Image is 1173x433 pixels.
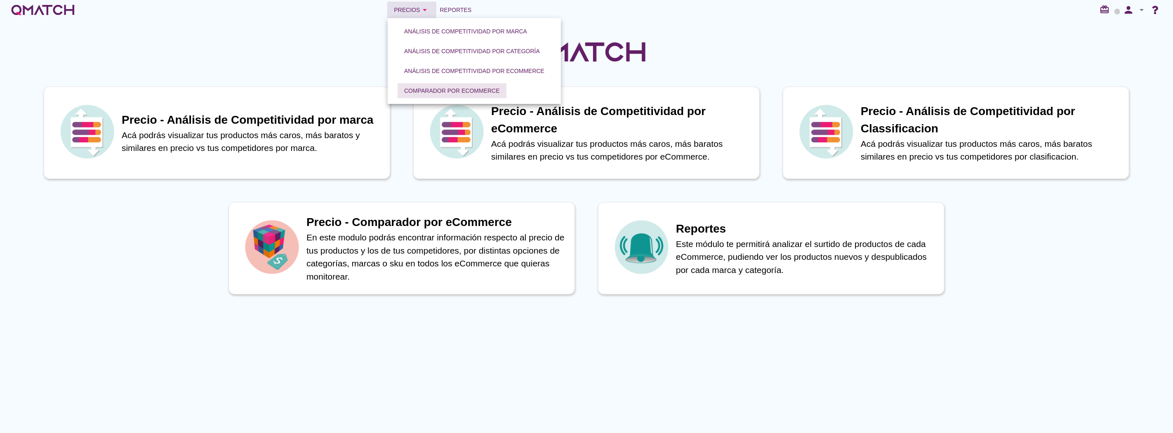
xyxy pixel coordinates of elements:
[398,64,551,78] button: Análisis de competitividad por eCommerce
[394,81,510,101] a: Comparador por eCommerce
[436,2,475,18] a: Reportes
[398,44,546,59] button: Análisis de competitividad por categoría
[404,27,527,36] div: Análisis de competitividad por marca
[440,5,471,15] span: Reportes
[404,67,544,75] div: Análisis de competitividad por eCommerce
[1120,4,1137,16] i: person
[306,231,566,283] p: En este modulo podrás encontrar información respecto al precio de tus productos y los de tus comp...
[122,129,382,155] p: Acá podrás visualizar tus productos más caros, más baratos y similares en precio vs tus competido...
[58,103,116,160] img: icon
[122,111,382,129] h1: Precio - Análisis de Competitividad por marca
[676,220,936,238] h1: Reportes
[428,103,485,160] img: icon
[861,137,1121,163] p: Acá podrás visualizar tus productos más caros, más baratos similares en precio vs tus competidore...
[306,214,566,231] h1: Precio - Comparador por eCommerce
[861,103,1121,137] h1: Precio - Análisis de Competitividad por Classificacion
[243,218,301,276] img: icon
[771,87,1141,179] a: iconPrecio - Análisis de Competitividad por ClassificacionAcá podrás visualizar tus productos más...
[387,2,436,18] button: Precios
[217,202,586,294] a: iconPrecio - Comparador por eCommerceEn este modulo podrás encontrar información respecto al prec...
[404,87,500,95] div: Comparador por eCommerce
[404,47,540,56] div: Análisis de competitividad por categoría
[398,24,534,39] button: Análisis de competitividad por marca
[1137,5,1147,15] i: arrow_drop_down
[394,41,550,61] a: Análisis de competitividad por categoría
[491,137,751,163] p: Acá podrás visualizar tus productos más caros, más baratos similares en precio vs tus competidore...
[1100,5,1113,14] i: redeem
[10,2,76,18] a: white-qmatch-logo
[402,87,771,179] a: iconPrecio - Análisis de Competitividad por eCommerceAcá podrás visualizar tus productos más caro...
[612,218,670,276] img: icon
[420,5,430,15] i: arrow_drop_down
[586,202,956,294] a: iconReportesEste módulo te permitirá analizar el surtido de productos de cada eCommerce, pudiendo...
[32,87,402,179] a: iconPrecio - Análisis de Competitividad por marcaAcá podrás visualizar tus productos más caros, m...
[394,5,430,15] div: Precios
[797,103,855,160] img: icon
[398,83,506,98] button: Comparador por eCommerce
[676,238,936,277] p: Este módulo te permitirá analizar el surtido de productos de cada eCommerce, pudiendo ver los pro...
[491,103,751,137] h1: Precio - Análisis de Competitividad por eCommerce
[525,31,648,73] img: QMatchLogo
[394,61,554,81] a: Análisis de competitividad por eCommerce
[394,21,537,41] a: Análisis de competitividad por marca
